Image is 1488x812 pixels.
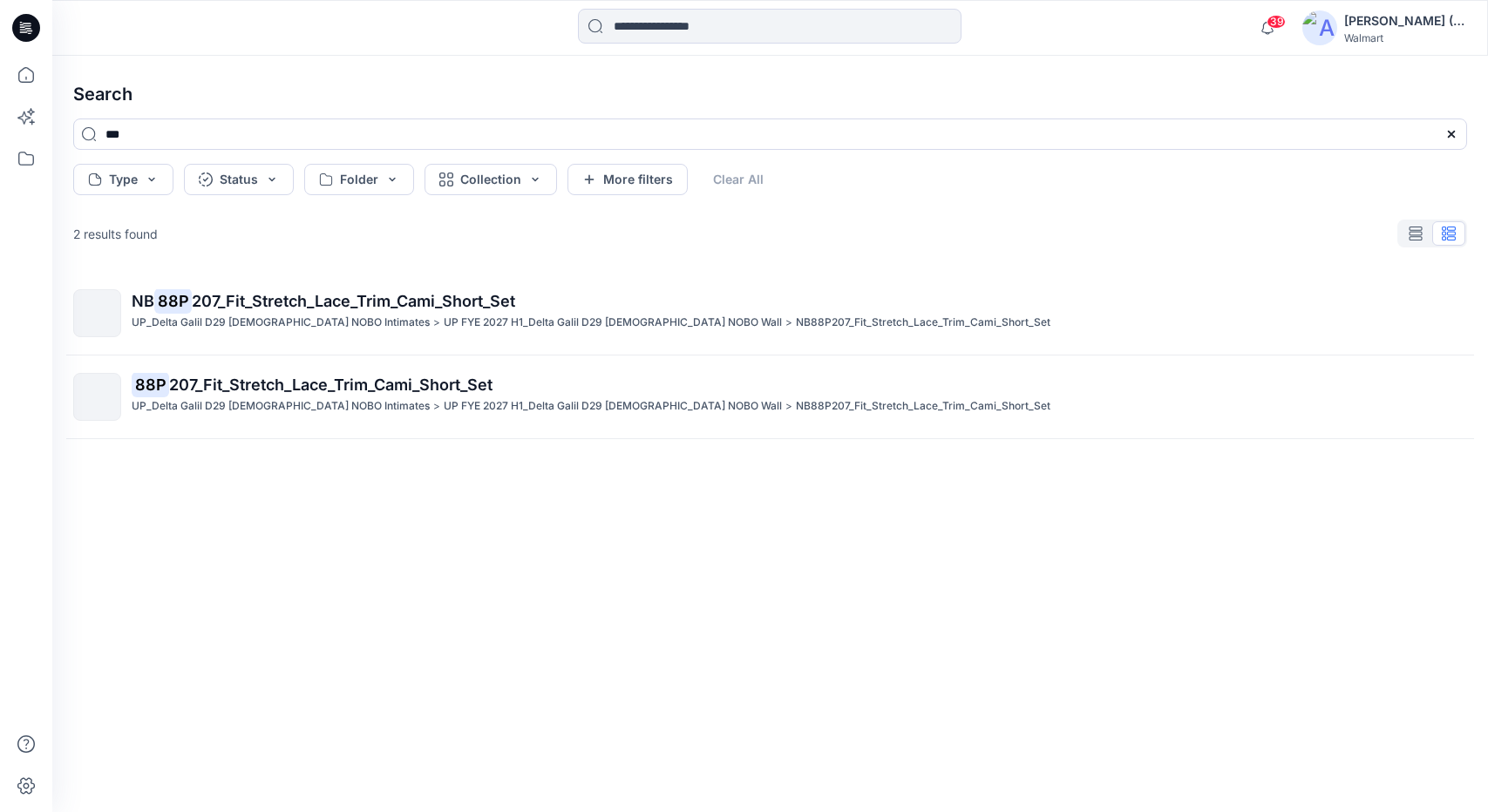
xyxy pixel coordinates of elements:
[59,70,1481,118] h4: Search
[63,362,1478,431] a: 88P207_Fit_Stretch_Lace_Trim_Cami_Short_SetUP_Delta Galil D29 [DEMOGRAPHIC_DATA] NOBO Intimates>U...
[433,314,440,332] p: >
[425,164,557,195] button: Collection
[785,397,792,416] p: >
[184,164,294,195] button: Status
[1344,31,1466,44] div: Walmart
[444,397,782,416] p: UP FYE 2027 H1_Delta Galil D29 Ladies NOBO Wall
[154,288,192,313] mark: 88P
[796,397,1050,416] p: NB88P207_Fit_Stretch_Lace_Trim_Cami_Short_Set
[169,376,493,394] span: 207_Fit_Stretch_Lace_Trim_Cami_Short_Set
[132,314,430,332] p: UP_Delta Galil D29 Ladies NOBO Intimates
[73,225,158,243] p: 2 results found
[433,397,440,416] p: >
[1344,10,1466,31] div: [PERSON_NAME] (Delta Galil)
[1267,15,1286,29] span: 39
[785,314,792,332] p: >
[1302,10,1337,45] img: avatar
[567,164,688,195] button: More filters
[63,279,1478,348] a: NB88P207_Fit_Stretch_Lace_Trim_Cami_Short_SetUP_Delta Galil D29 [DEMOGRAPHIC_DATA] NOBO Intimates...
[132,372,169,396] mark: 88P
[304,164,414,195] button: Folder
[796,314,1050,332] p: NB88P207_Fit_Stretch_Lace_Trim_Cami_Short_Set
[132,292,154,310] span: NB
[444,314,782,332] p: UP FYE 2027 H1_Delta Galil D29 Ladies NOBO Wall
[73,164,173,195] button: Type
[132,397,430,416] p: UP_Delta Galil D29 Ladies NOBO Intimates
[192,292,515,310] span: 207_Fit_Stretch_Lace_Trim_Cami_Short_Set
